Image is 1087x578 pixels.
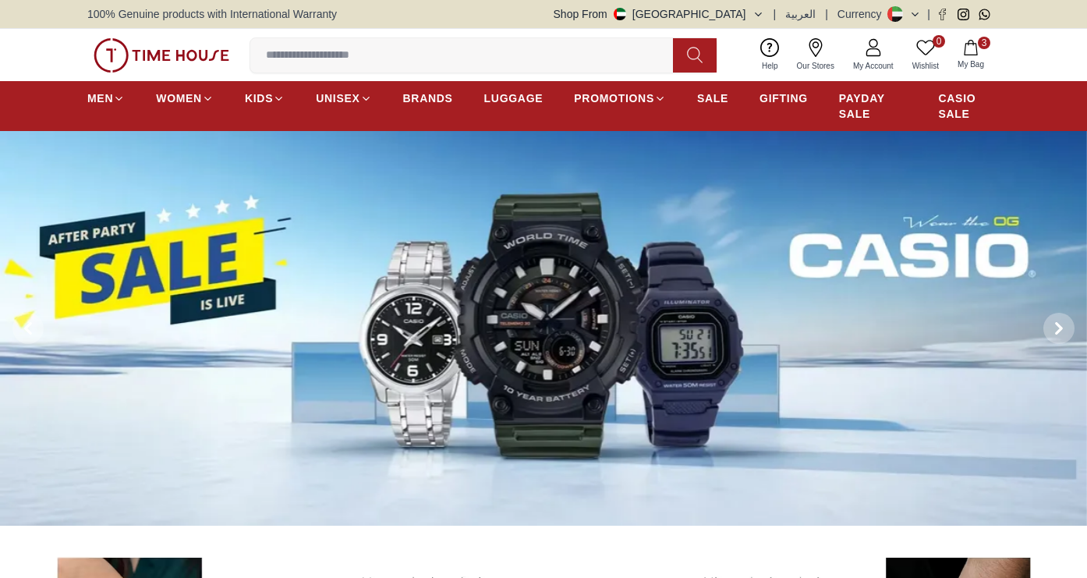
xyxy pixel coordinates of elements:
[554,6,764,22] button: Shop From[GEOGRAPHIC_DATA]
[839,90,908,122] span: PAYDAY SALE
[937,9,948,20] a: Facebook
[759,90,808,106] span: GIFTING
[403,90,453,106] span: BRANDS
[933,35,945,48] span: 0
[574,84,666,112] a: PROMOTIONS
[756,60,784,72] span: Help
[697,90,728,106] span: SALE
[774,6,777,22] span: |
[245,84,285,112] a: KIDS
[939,84,1000,128] a: CASIO SALE
[785,6,816,22] button: العربية
[759,84,808,112] a: GIFTING
[484,84,543,112] a: LUGGAGE
[752,35,788,75] a: Help
[951,59,990,70] span: My Bag
[948,37,993,73] button: 3My Bag
[403,84,453,112] a: BRANDS
[903,35,948,75] a: 0Wishlist
[87,6,337,22] span: 100% Genuine products with International Warranty
[978,37,990,49] span: 3
[574,90,654,106] span: PROMOTIONS
[927,6,930,22] span: |
[837,6,888,22] div: Currency
[245,90,273,106] span: KIDS
[958,9,969,20] a: Instagram
[614,8,626,20] img: United Arab Emirates
[156,90,202,106] span: WOMEN
[156,84,214,112] a: WOMEN
[939,90,1000,122] span: CASIO SALE
[979,9,990,20] a: Whatsapp
[847,60,900,72] span: My Account
[839,84,908,128] a: PAYDAY SALE
[316,90,359,106] span: UNISEX
[87,84,125,112] a: MEN
[788,35,844,75] a: Our Stores
[316,84,371,112] a: UNISEX
[484,90,543,106] span: LUGGAGE
[94,38,229,73] img: ...
[87,90,113,106] span: MEN
[825,6,828,22] span: |
[697,84,728,112] a: SALE
[791,60,841,72] span: Our Stores
[906,60,945,72] span: Wishlist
